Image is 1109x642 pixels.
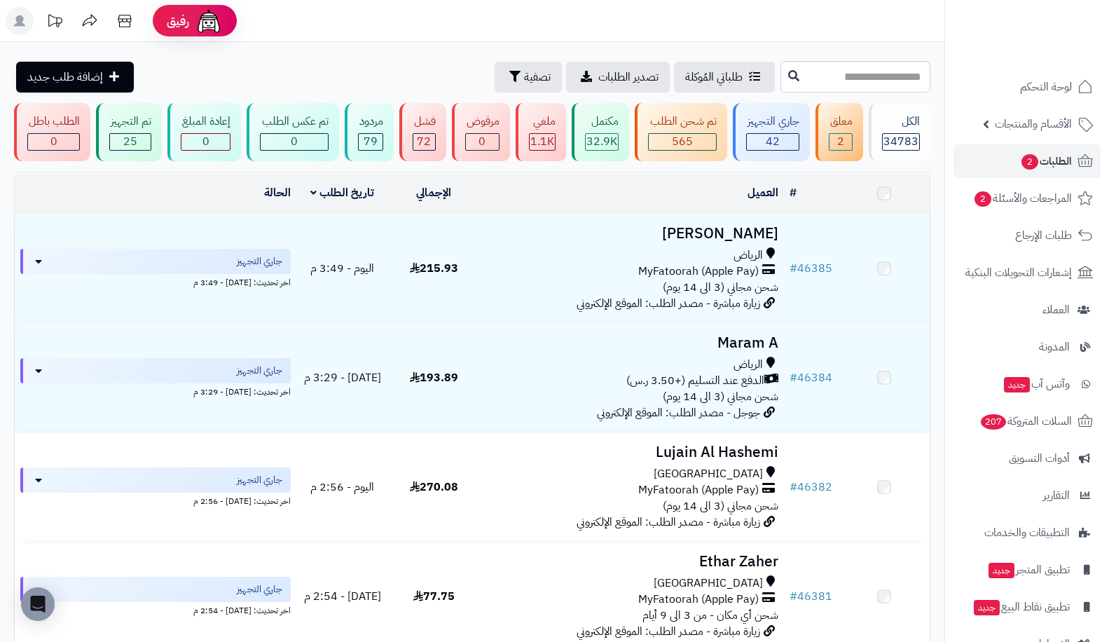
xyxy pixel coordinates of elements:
div: مردود [358,114,383,130]
a: تصدير الطلبات [566,62,670,93]
span: جاري التجهيز [237,364,282,378]
span: جديد [1004,377,1030,392]
span: جوجل - مصدر الطلب: الموقع الإلكتروني [597,404,760,421]
span: تصفية [524,69,551,86]
span: 2 [1021,154,1038,170]
span: # [790,260,797,277]
button: تصفية [495,62,562,93]
span: # [790,479,797,496]
h3: Ethar Zaher [485,554,779,570]
span: 25 [123,133,137,150]
img: logo-2.png [1014,39,1096,69]
span: 0 [291,133,298,150]
div: 0 [261,134,327,150]
a: أدوات التسويق [953,442,1101,475]
a: #46385 [790,260,832,277]
span: أدوات التسويق [1009,449,1070,468]
div: إعادة المبلغ [181,114,230,130]
a: التطبيقات والخدمات [953,516,1101,549]
span: الرياض [733,247,763,264]
a: المراجعات والأسئلة2 [953,182,1101,215]
a: إعادة المبلغ 0 [165,103,244,161]
div: معلق [829,114,853,130]
div: تم عكس الطلب [260,114,328,130]
span: شحن أي مكان - من 3 الى 9 أيام [642,607,778,624]
div: 565 [649,134,715,150]
a: فشل 72 [397,103,449,161]
span: 34783 [883,133,918,150]
span: 77.75 [413,588,455,605]
span: [GEOGRAPHIC_DATA] [654,466,763,482]
span: # [790,588,797,605]
span: الأقسام والمنتجات [995,114,1072,134]
span: MyFatoorah (Apple Pay) [638,482,759,498]
div: 0 [466,134,499,150]
a: الطلب باطل 0 [11,103,93,161]
a: تحديثات المنصة [37,7,72,39]
div: تم التجهيز [109,114,151,130]
span: المراجعات والأسئلة [973,189,1072,208]
h3: Maram A [485,335,779,351]
span: شحن مجاني (3 الى 14 يوم) [663,388,778,405]
span: 207 [981,414,1006,430]
div: 25 [110,134,151,150]
span: شحن مجاني (3 الى 14 يوم) [663,498,778,514]
a: وآتس آبجديد [953,367,1101,401]
span: العملاء [1042,300,1070,320]
a: # [790,184,797,201]
a: #46384 [790,369,832,386]
span: [DATE] - 2:54 م [304,588,381,605]
span: إشعارات التحويلات البنكية [965,263,1072,282]
a: مكتمل 32.9K [569,103,632,161]
div: جاري التجهيز [746,114,799,130]
a: #46382 [790,479,832,496]
span: جاري التجهيز [237,473,282,487]
span: المدونة [1039,337,1070,357]
a: طلباتي المُوكلة [674,62,775,93]
div: تم شحن الطلب [648,114,716,130]
span: 2 [837,133,844,150]
span: طلبات الإرجاع [1015,226,1072,245]
span: جاري التجهيز [237,254,282,268]
span: 270.08 [410,479,458,496]
a: الحالة [264,184,291,201]
div: 0 [181,134,230,150]
span: التقارير [1043,486,1070,505]
span: [DATE] - 3:29 م [304,369,381,386]
span: زيارة مباشرة - مصدر الطلب: الموقع الإلكتروني [577,623,760,640]
span: 215.93 [410,260,458,277]
span: الدفع عند التسليم (+3.50 ر.س) [626,373,764,389]
div: 2 [829,134,852,150]
a: معلق 2 [813,103,866,161]
span: MyFatoorah (Apple Pay) [638,592,759,608]
div: الكل [882,114,920,130]
a: الطلبات2 [953,144,1101,178]
div: الطلب باطل [27,114,80,130]
span: 72 [417,133,431,150]
div: مكتمل [585,114,619,130]
span: الرياض [733,357,763,373]
a: السلات المتروكة207 [953,404,1101,438]
span: [GEOGRAPHIC_DATA] [654,575,763,592]
span: السلات المتروكة [979,411,1072,431]
div: اخر تحديث: [DATE] - 3:29 م [20,383,291,398]
span: اليوم - 3:49 م [310,260,374,277]
div: اخر تحديث: [DATE] - 2:54 م [20,602,291,617]
a: تم شحن الطلب 565 [632,103,729,161]
span: 0 [50,133,57,150]
div: اخر تحديث: [DATE] - 2:56 م [20,493,291,507]
span: اليوم - 2:56 م [310,479,374,496]
span: MyFatoorah (Apple Pay) [638,264,759,280]
span: زيارة مباشرة - مصدر الطلب: الموقع الإلكتروني [577,514,760,531]
span: زيارة مباشرة - مصدر الطلب: الموقع الإلكتروني [577,295,760,312]
span: شحن مجاني (3 الى 14 يوم) [663,279,778,296]
div: ملغي [529,114,556,130]
div: 42 [747,134,799,150]
span: جاري التجهيز [237,582,282,596]
div: اخر تحديث: [DATE] - 3:49 م [20,274,291,289]
div: 79 [359,134,383,150]
a: لوحة التحكم [953,70,1101,104]
div: 1135 [530,134,555,150]
span: # [790,369,797,386]
a: المدونة [953,330,1101,364]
